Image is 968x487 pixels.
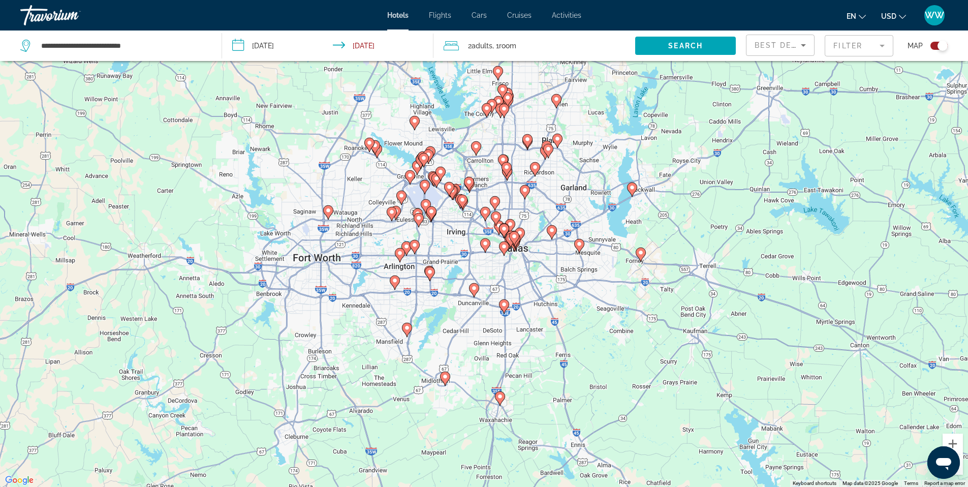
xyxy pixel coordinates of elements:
span: Room [499,42,516,50]
button: Zoom in [943,434,963,454]
span: WW [925,10,944,20]
span: , 1 [492,39,516,53]
button: User Menu [921,5,948,26]
button: Check-in date: Oct 2, 2025 Check-out date: Oct 3, 2025 [222,31,434,61]
a: Report a map error [924,480,965,486]
mat-select: Sort by [755,39,806,51]
button: Change currency [881,9,906,23]
a: Cruises [507,11,532,19]
img: Google [3,474,36,487]
a: Open this area in Google Maps (opens a new window) [3,474,36,487]
a: Cars [472,11,487,19]
a: Flights [429,11,451,19]
iframe: Button to launch messaging window [927,446,960,479]
span: Map [908,39,923,53]
span: USD [881,12,896,20]
button: Toggle map [923,41,948,50]
span: Search [668,42,703,50]
span: en [847,12,856,20]
span: Map data ©2025 Google [842,480,898,486]
a: Terms (opens in new tab) [904,480,918,486]
button: Keyboard shortcuts [793,480,836,487]
span: Adults [472,42,492,50]
a: Travorium [20,2,122,28]
button: Change language [847,9,866,23]
span: 2 [468,39,492,53]
button: Travelers: 2 adults, 0 children [433,31,635,61]
a: Activities [552,11,581,19]
button: Filter [825,35,893,57]
span: Best Deals [755,41,807,49]
button: Search [635,37,736,55]
a: Hotels [387,11,409,19]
